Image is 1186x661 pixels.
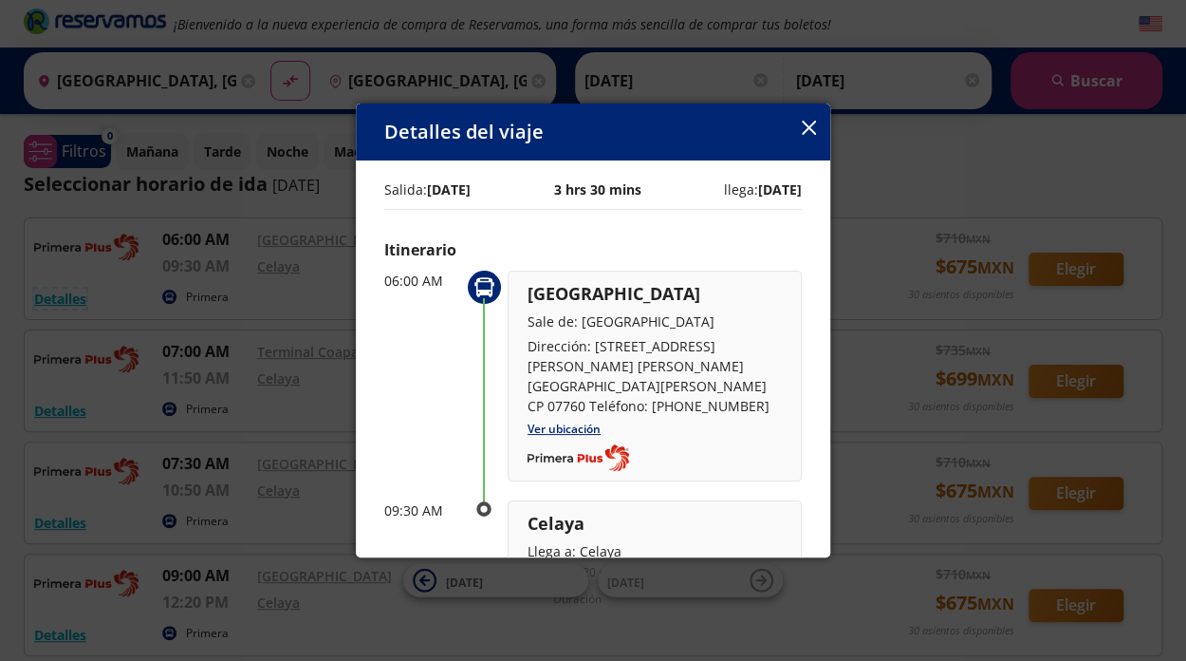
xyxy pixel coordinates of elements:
[554,179,641,199] p: 3 hrs 30 mins
[384,238,802,261] p: Itinerario
[384,271,460,291] p: 06:00 AM
[384,118,544,146] p: Detalles del viaje
[528,281,782,307] p: [GEOGRAPHIC_DATA]
[758,180,802,198] b: [DATE]
[528,541,782,561] p: Llega a: Celaya
[384,179,471,199] p: Salida:
[528,511,782,537] p: Celaya
[384,500,460,520] p: 09:30 AM
[528,336,782,416] p: Dirección: [STREET_ADDRESS][PERSON_NAME] [PERSON_NAME][GEOGRAPHIC_DATA][PERSON_NAME] CP 07760 Tel...
[427,180,471,198] b: [DATE]
[528,421,601,437] a: Ver ubicación
[528,312,782,331] p: Sale de: [GEOGRAPHIC_DATA]
[724,179,802,199] p: llega:
[528,444,629,471] img: Completo_color__1_.png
